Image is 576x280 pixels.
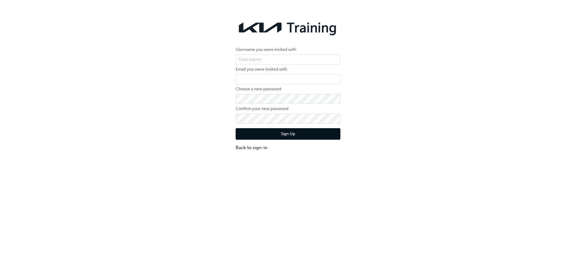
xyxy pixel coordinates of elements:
label: Choose a new password [236,85,340,93]
img: kia-training [236,18,340,37]
a: Back to sign-in [236,144,340,151]
label: Email you were invited with [236,66,340,73]
label: Confirm your new password [236,105,340,112]
label: Username you were invited with [236,46,340,53]
button: Sign Up [236,128,340,140]
input: Username [236,55,340,65]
